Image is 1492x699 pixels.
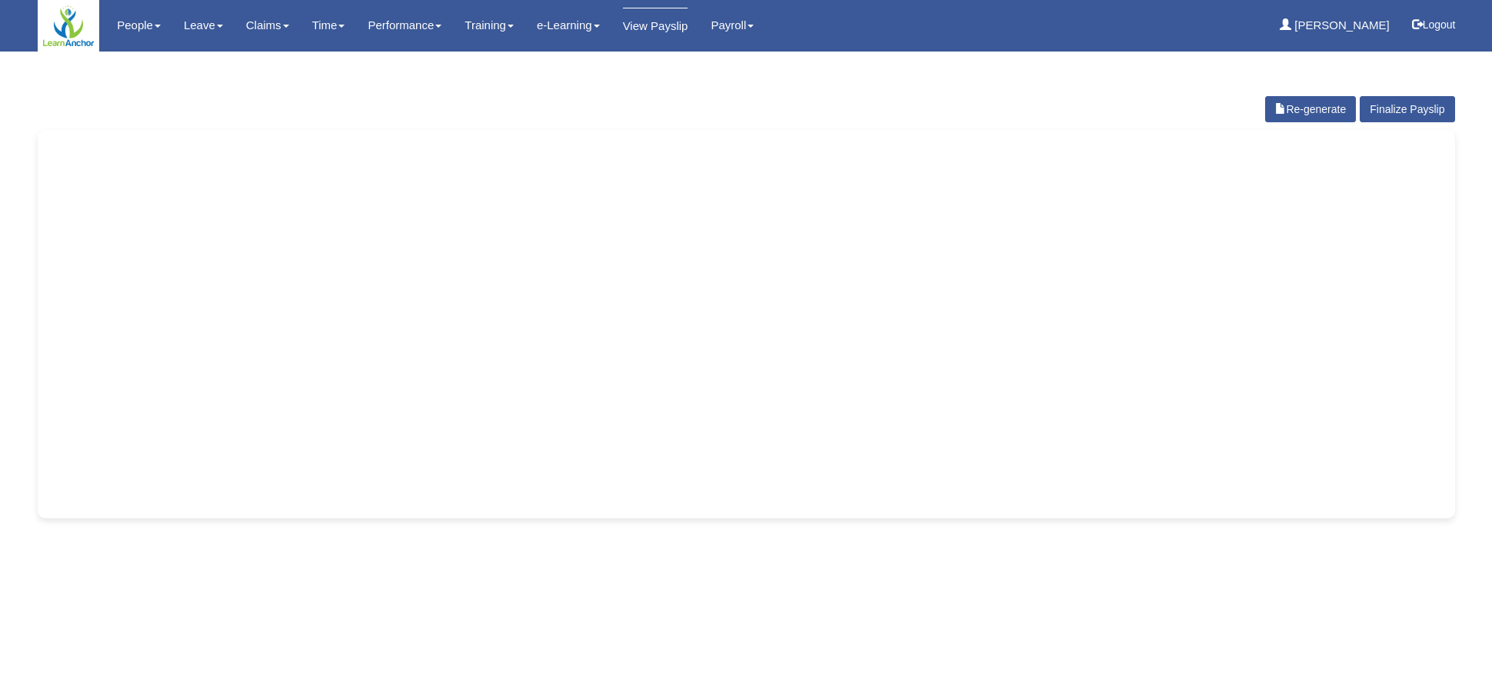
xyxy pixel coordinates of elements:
[42,4,96,48] img: logo.PNG
[1360,96,1454,122] a: Finalize Payslip
[711,8,754,43] a: Payroll
[623,8,688,44] a: View Payslip
[1280,8,1390,43] a: [PERSON_NAME]
[246,8,289,43] a: Claims
[117,8,161,43] a: People
[465,8,514,43] a: Training
[1401,6,1467,43] button: Logout
[312,8,345,43] a: Time
[368,8,441,43] a: Performance
[537,8,600,43] a: e-Learning
[184,8,223,43] a: Leave
[1265,96,1356,122] a: Re-generate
